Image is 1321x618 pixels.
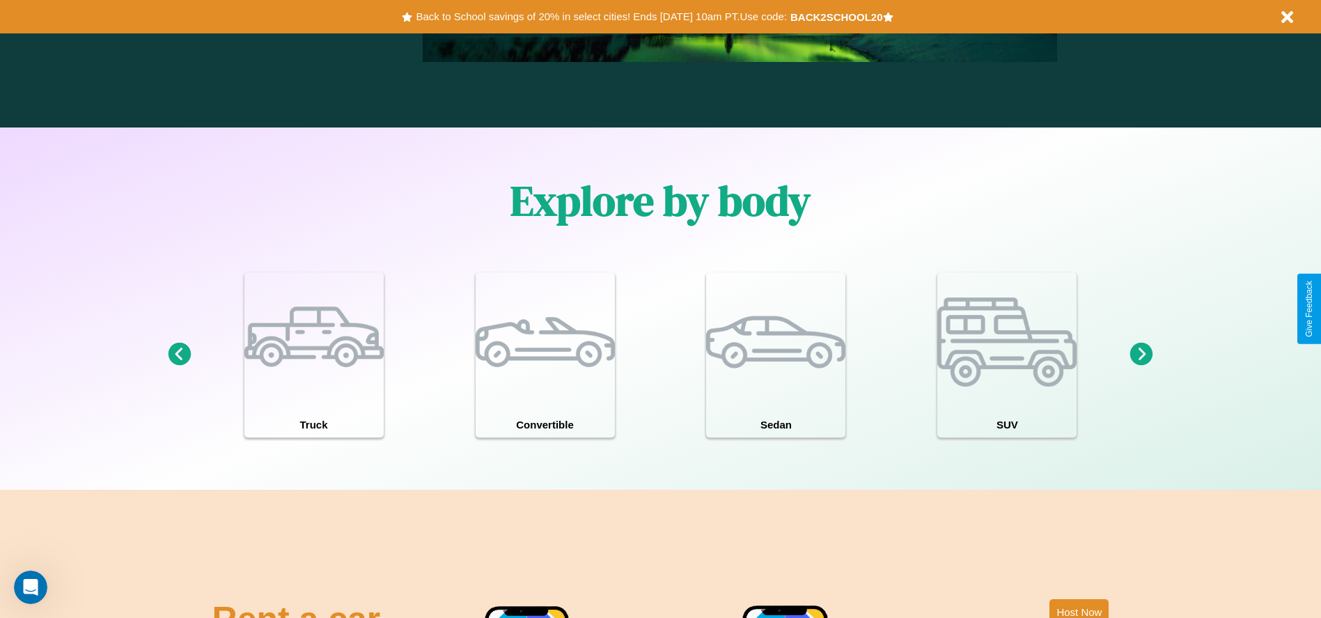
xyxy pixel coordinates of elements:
[937,412,1077,438] h4: SUV
[790,11,883,23] b: BACK2SCHOOL20
[14,571,47,604] iframe: Intercom live chat
[706,412,845,438] h4: Sedan
[412,7,790,26] button: Back to School savings of 20% in select cities! Ends [DATE] 10am PT.Use code:
[510,172,811,229] h1: Explore by body
[1304,281,1314,337] div: Give Feedback
[476,412,615,438] h4: Convertible
[244,412,384,438] h4: Truck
